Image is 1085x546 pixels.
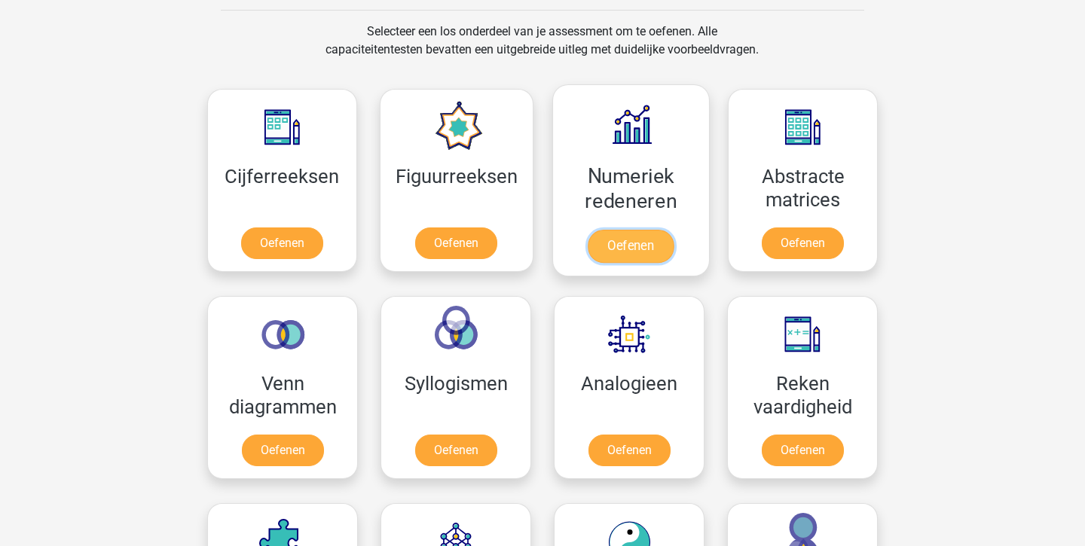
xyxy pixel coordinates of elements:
a: Oefenen [241,227,323,259]
a: Oefenen [242,435,324,466]
a: Oefenen [415,435,497,466]
a: Oefenen [762,435,844,466]
div: Selecteer een los onderdeel van je assessment om te oefenen. Alle capaciteitentesten bevatten een... [311,23,773,77]
a: Oefenen [415,227,497,259]
a: Oefenen [762,227,844,259]
a: Oefenen [588,230,674,263]
a: Oefenen [588,435,671,466]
